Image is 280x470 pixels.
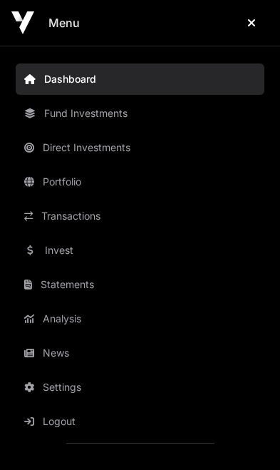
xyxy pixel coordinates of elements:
[16,235,264,266] a: Invest
[16,166,264,198] a: Portfolio
[16,372,264,403] a: Settings
[16,200,264,232] a: Transactions
[16,98,264,129] a: Fund Investments
[209,402,280,470] iframe: Chat Widget
[16,337,264,369] a: News
[16,406,270,437] button: Logout
[234,9,269,37] button: Close
[48,14,80,31] h2: Menu
[11,11,34,34] img: Icehouse Ventures Logo
[16,303,264,334] a: Analysis
[16,132,264,163] a: Direct Investments
[16,63,264,95] a: Dashboard
[16,269,264,300] a: Statements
